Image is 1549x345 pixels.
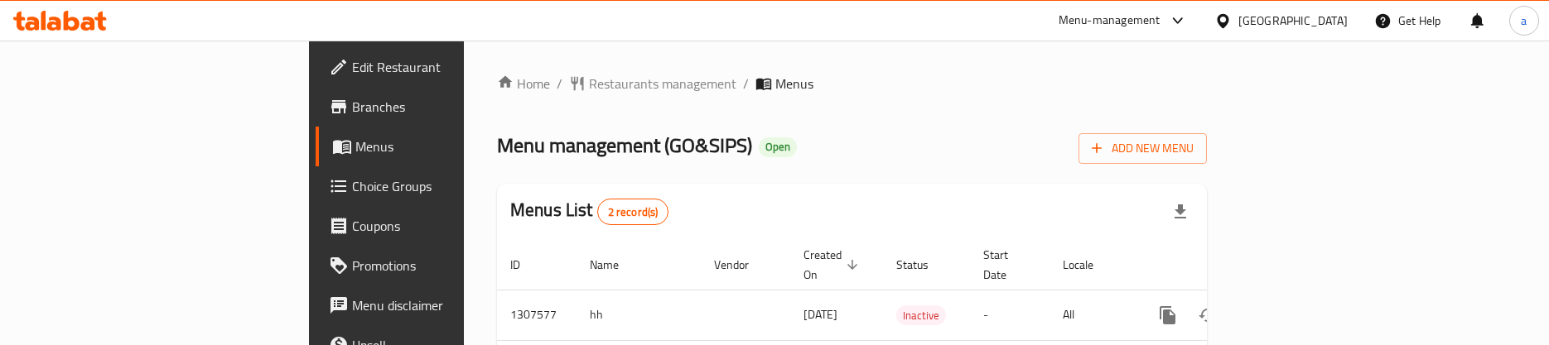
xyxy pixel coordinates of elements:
[316,206,567,246] a: Coupons
[355,137,554,156] span: Menus
[1238,12,1348,30] div: [GEOGRAPHIC_DATA]
[1521,12,1527,30] span: a
[714,255,770,275] span: Vendor
[352,256,554,276] span: Promotions
[589,74,736,93] span: Restaurants management
[759,140,797,154] span: Open
[1161,192,1200,232] div: Export file
[352,57,554,77] span: Edit Restaurant
[1079,133,1207,164] button: Add New Menu
[803,304,837,325] span: [DATE]
[316,166,567,206] a: Choice Groups
[352,176,554,196] span: Choice Groups
[497,127,752,164] span: Menu management ( GO&SIPS )
[759,137,797,157] div: Open
[316,47,567,87] a: Edit Restaurant
[510,255,542,275] span: ID
[497,74,1207,93] nav: breadcrumb
[352,216,554,236] span: Coupons
[1188,295,1228,335] button: Change Status
[1063,255,1115,275] span: Locale
[510,198,668,225] h2: Menus List
[316,246,567,285] a: Promotions
[983,245,1030,285] span: Start Date
[896,306,946,325] span: Inactive
[1050,290,1135,340] td: All
[1135,240,1320,290] th: Actions
[1148,295,1188,335] button: more
[316,87,567,127] a: Branches
[896,255,950,275] span: Status
[316,127,567,166] a: Menus
[316,285,567,325] a: Menu disclaimer
[352,97,554,117] span: Branches
[1059,11,1161,31] div: Menu-management
[970,290,1050,340] td: -
[569,74,736,93] a: Restaurants management
[1092,138,1194,159] span: Add New Menu
[803,245,863,285] span: Created On
[590,255,640,275] span: Name
[743,74,749,93] li: /
[577,290,701,340] td: hh
[352,295,554,315] span: Menu disclaimer
[598,204,668,220] span: 2 record(s)
[775,74,813,93] span: Menus
[597,199,669,225] div: Total records count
